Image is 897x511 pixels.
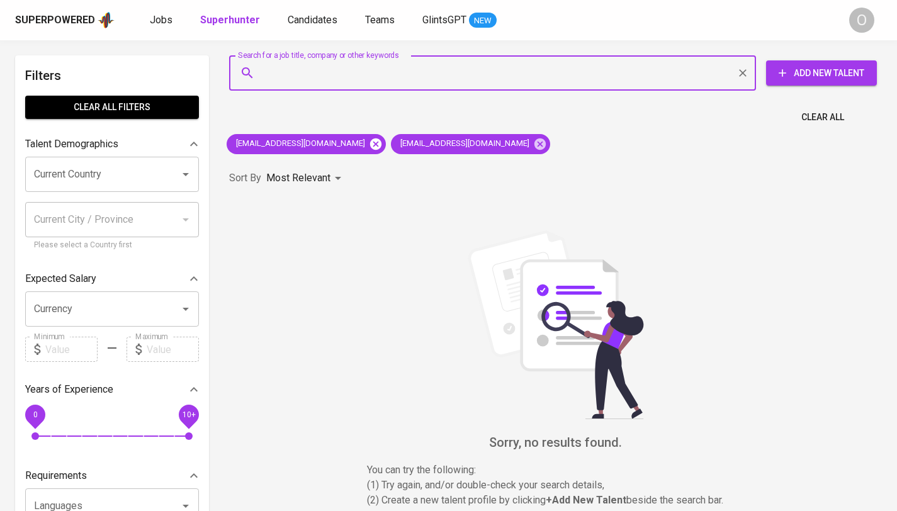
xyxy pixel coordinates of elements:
p: Expected Salary [25,271,96,286]
p: (1) Try again, and/or double-check your search details, [367,478,745,493]
b: Superhunter [200,14,260,26]
a: Superhunter [200,13,262,28]
button: Clear [734,64,752,82]
div: Talent Demographics [25,132,199,157]
div: Requirements [25,463,199,488]
span: Jobs [150,14,172,26]
input: Value [147,337,199,362]
b: + Add New Talent [546,494,626,506]
a: GlintsGPT NEW [422,13,497,28]
span: Clear All filters [35,99,189,115]
a: Candidates [288,13,340,28]
img: file_searching.svg [461,230,650,419]
a: Superpoweredapp logo [15,11,115,30]
span: GlintsGPT [422,14,466,26]
a: Teams [365,13,397,28]
span: Add New Talent [776,65,867,81]
a: Jobs [150,13,175,28]
p: Talent Demographics [25,137,118,152]
p: Sort By [229,171,261,186]
h6: Sorry, no results found. [229,432,882,452]
div: Expected Salary [25,266,199,291]
p: You can try the following : [367,463,745,478]
p: Most Relevant [266,171,330,186]
span: Candidates [288,14,337,26]
h6: Filters [25,65,199,86]
p: (2) Create a new talent profile by clicking beside the search bar. [367,493,745,508]
p: Please select a Country first [34,239,190,252]
span: Teams [365,14,395,26]
div: [EMAIL_ADDRESS][DOMAIN_NAME] [227,134,386,154]
span: Clear All [801,109,844,125]
div: Superpowered [15,13,95,28]
div: [EMAIL_ADDRESS][DOMAIN_NAME] [391,134,550,154]
input: Value [45,337,98,362]
button: Clear All [796,106,849,129]
span: 0 [33,410,37,419]
p: Requirements [25,468,87,483]
div: Years of Experience [25,377,199,402]
span: [EMAIL_ADDRESS][DOMAIN_NAME] [227,138,373,150]
span: [EMAIL_ADDRESS][DOMAIN_NAME] [391,138,537,150]
button: Open [177,166,195,183]
p: Years of Experience [25,382,113,397]
button: Add New Talent [766,60,877,86]
img: app logo [98,11,115,30]
button: Clear All filters [25,96,199,119]
div: O [849,8,874,33]
div: Most Relevant [266,167,346,190]
span: NEW [469,14,497,27]
span: 10+ [182,410,195,419]
button: Open [177,300,195,318]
